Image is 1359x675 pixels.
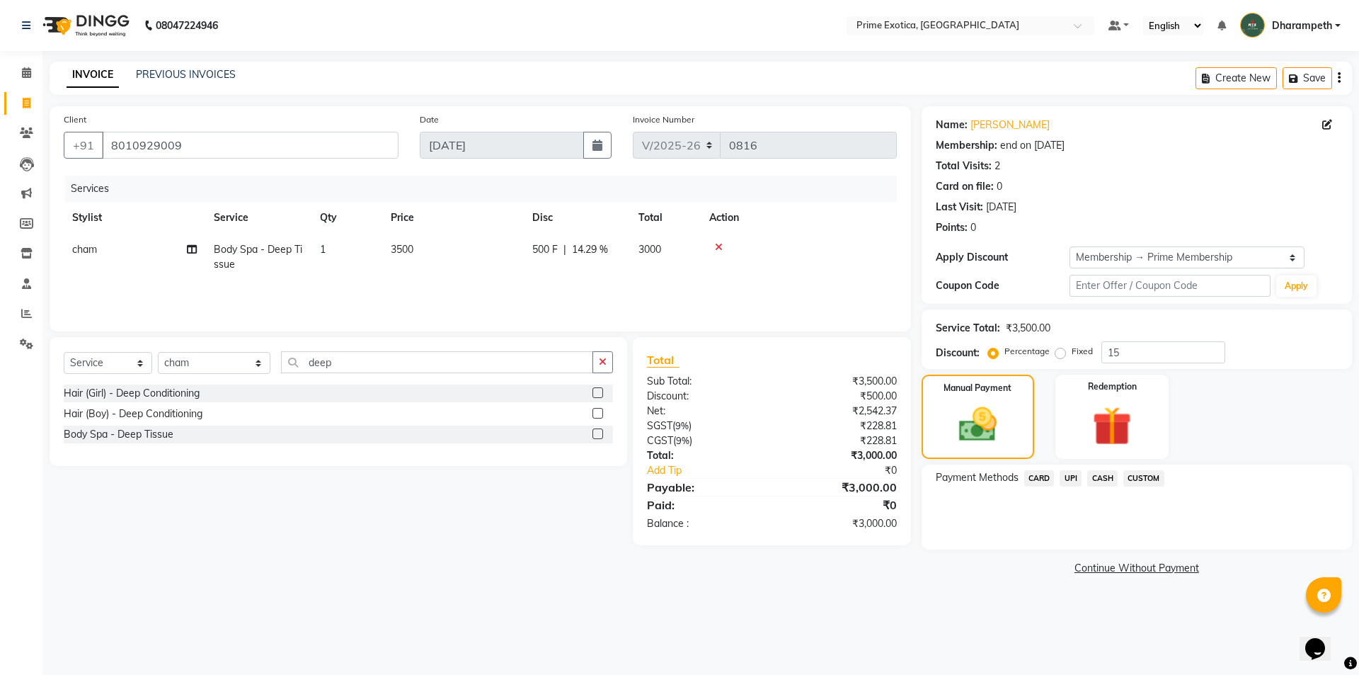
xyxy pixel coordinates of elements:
[630,202,701,234] th: Total
[1276,276,1317,297] button: Apply
[320,243,326,256] span: 1
[772,404,907,419] div: ₹2,542.37
[1240,13,1265,38] img: Dharampeth
[675,420,689,431] span: 9%
[936,159,992,174] div: Total Visits:
[1000,138,1065,153] div: end on [DATE]
[970,118,1050,132] a: [PERSON_NAME]
[936,200,983,215] div: Last Visit:
[572,242,608,257] span: 14.29 %
[772,448,907,463] div: ₹3,000.00
[676,435,689,446] span: 9%
[1300,618,1345,661] iframe: chat widget
[1283,67,1332,89] button: Save
[1004,345,1050,358] label: Percentage
[1024,470,1055,487] span: CARD
[1272,18,1332,33] span: Dharampeth
[420,113,439,126] label: Date
[64,407,202,421] div: Hair (Boy) - Deep Conditioning
[936,278,1070,293] div: Coupon Code
[936,250,1070,265] div: Apply Discount
[924,561,1349,576] a: Continue Without Payment
[936,138,997,153] div: Membership:
[936,321,1000,336] div: Service Total:
[636,516,772,531] div: Balance :
[72,243,97,256] span: cham
[67,62,119,88] a: INVOICE
[636,389,772,404] div: Discount:
[638,243,661,256] span: 3000
[633,113,694,126] label: Invoice Number
[936,346,980,361] div: Discount:
[636,463,794,478] a: Add Tip
[64,132,103,159] button: +91
[1072,345,1093,358] label: Fixed
[524,202,630,234] th: Disc
[636,479,772,496] div: Payable:
[794,463,907,478] div: ₹0
[636,374,772,389] div: Sub Total:
[772,479,907,496] div: ₹3,000.00
[772,389,907,404] div: ₹500.00
[994,159,1000,174] div: 2
[1070,275,1271,297] input: Enter Offer / Coupon Code
[65,176,907,202] div: Services
[281,351,593,373] input: Search or Scan
[701,202,897,234] th: Action
[1080,402,1144,450] img: _gift.svg
[772,516,907,531] div: ₹3,000.00
[205,202,311,234] th: Service
[647,419,672,432] span: SGST
[391,243,413,256] span: 3500
[936,118,968,132] div: Name:
[64,386,200,401] div: Hair (Girl) - Deep Conditioning
[1060,470,1082,487] span: UPI
[970,220,976,235] div: 0
[936,220,968,235] div: Points:
[36,6,133,45] img: logo
[1195,67,1277,89] button: Create New
[382,202,524,234] th: Price
[936,179,994,194] div: Card on file:
[647,434,673,447] span: CGST
[102,132,398,159] input: Search by Name/Mobile/Email/Code
[563,242,566,257] span: |
[311,202,382,234] th: Qty
[64,427,173,442] div: Body Spa - Deep Tissue
[647,353,679,368] span: Total
[636,419,772,433] div: ( )
[772,419,907,433] div: ₹228.81
[1087,470,1118,487] span: CASH
[156,6,218,45] b: 08047224946
[1006,321,1050,336] div: ₹3,500.00
[936,470,1019,485] span: Payment Methods
[1123,470,1164,487] span: CUSTOM
[947,403,1009,446] img: _cash.svg
[944,382,1011,395] label: Manual Payment
[772,374,907,389] div: ₹3,500.00
[636,404,772,419] div: Net:
[986,200,1016,215] div: [DATE]
[64,113,86,126] label: Client
[772,497,907,514] div: ₹0
[64,202,205,234] th: Stylist
[1088,380,1137,393] label: Redemption
[214,243,302,271] span: Body Spa - Deep Tissue
[532,242,558,257] span: 500 F
[636,448,772,463] div: Total:
[997,179,1002,194] div: 0
[636,433,772,448] div: ( )
[772,433,907,448] div: ₹228.81
[636,497,772,514] div: Paid:
[136,68,236,81] a: PREVIOUS INVOICES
